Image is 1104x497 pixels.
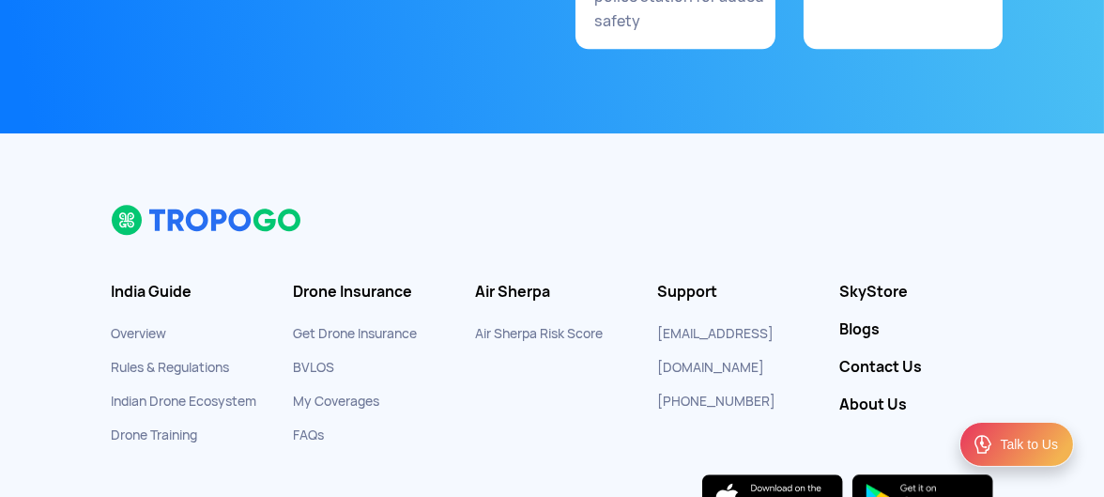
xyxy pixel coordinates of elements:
[839,396,993,414] a: About Us
[657,393,775,410] a: [PHONE_NUMBER]
[839,358,993,377] a: Contact Us
[293,427,324,443] a: FAQs
[657,325,774,376] a: [EMAIL_ADDRESS][DOMAIN_NAME]
[111,325,166,342] a: Overview
[111,283,265,302] h3: India Guide
[111,359,229,376] a: Rules & Regulations
[293,393,379,410] a: My Coverages
[475,283,629,302] h3: Air Sherpa
[111,393,256,410] a: Indian Drone Ecosystem
[657,283,811,302] h3: Support
[293,283,447,302] h3: Drone Insurance
[475,325,603,342] a: Air Sherpa Risk Score
[111,427,197,443] a: Drone Training
[293,359,334,376] a: BVLOS
[1001,435,1058,454] div: Talk to Us
[839,283,993,302] a: SkyStore
[293,325,417,342] a: Get Drone Insurance
[972,433,994,456] img: ic_Support.svg
[111,204,303,236] img: logo
[839,320,993,339] a: Blogs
